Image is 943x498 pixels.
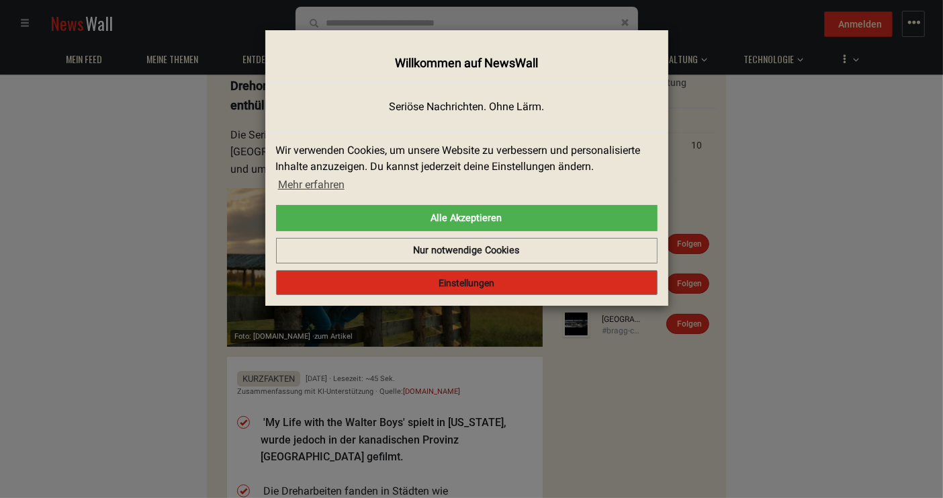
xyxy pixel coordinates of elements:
[276,142,658,263] div: cookieconsent
[276,238,658,263] a: deny cookies
[276,54,658,72] h4: Willkommen auf NewsWall
[276,142,647,195] span: Wir verwenden Cookies, um unsere Website zu verbessern und personalisierte Inhalte anzuzeigen. Du...
[276,205,658,232] a: allow cookies
[276,99,658,115] p: Seriöse Nachrichten. Ohne Lärm.
[276,270,658,296] button: Einstellungen
[276,175,347,195] a: learn more about cookies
